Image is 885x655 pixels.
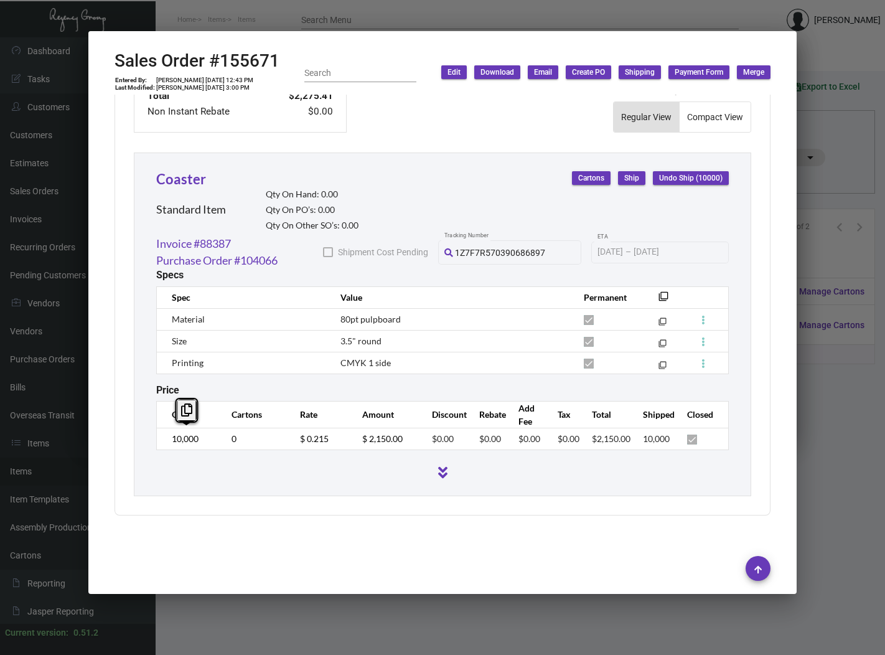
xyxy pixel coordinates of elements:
[455,248,545,258] span: 1Z7F7R570390686897
[288,401,350,428] th: Rate
[659,173,723,184] span: Undo Ship (10000)
[5,626,68,639] div: Current version:
[624,173,639,184] span: Ship
[181,403,192,417] i: Copy
[266,220,358,231] h2: Qty On Other SO’s: 0.00
[419,401,467,428] th: Discount
[534,67,552,78] span: Email
[219,401,288,428] th: Cartons
[675,67,723,78] span: Payment Form
[156,269,184,281] h2: Specs
[467,401,506,428] th: Rebate
[115,84,156,92] td: Last Modified:
[156,77,254,84] td: [PERSON_NAME] [DATE] 12:43 PM
[572,171,611,185] button: Cartons
[658,320,667,328] mat-icon: filter_none
[680,102,751,132] button: Compact View
[743,67,764,78] span: Merge
[578,173,604,184] span: Cartons
[340,314,401,324] span: 80pt pulpboard
[147,88,268,104] td: Total
[668,65,729,79] button: Payment Form
[172,357,204,368] span: Printing
[579,401,630,428] th: Total
[625,247,631,257] span: –
[115,77,156,84] td: Entered By:
[658,342,667,350] mat-icon: filter_none
[614,102,679,132] button: Regular View
[572,67,605,78] span: Create PO
[658,295,668,305] mat-icon: filter_none
[268,104,334,120] td: $0.00
[432,433,454,444] span: $0.00
[73,626,98,639] div: 0.51.2
[156,84,254,92] td: [PERSON_NAME] [DATE] 3:00 PM
[479,433,501,444] span: $0.00
[630,401,675,428] th: Shipped
[658,364,667,372] mat-icon: filter_none
[480,67,514,78] span: Download
[737,65,770,79] button: Merge
[558,433,579,444] span: $0.00
[625,67,655,78] span: Shipping
[643,433,670,444] span: 10,000
[266,205,358,215] h2: Qty On PO’s: 0.00
[545,401,579,428] th: Tax
[172,314,205,324] span: Material
[592,433,630,444] span: $2,150.00
[156,235,231,252] a: Invoice #88387
[156,171,206,187] a: Coaster
[328,286,571,308] th: Value
[571,286,640,308] th: Permanent
[147,104,268,120] td: Non Instant Rebate
[350,401,419,428] th: Amount
[340,336,382,346] span: 3.5" round
[597,247,623,257] input: Start date
[653,171,729,185] button: Undo Ship (10000)
[566,65,611,79] button: Create PO
[441,65,467,79] button: Edit
[156,384,179,396] h2: Price
[266,189,358,200] h2: Qty On Hand: 0.00
[157,401,219,428] th: Qty
[528,65,558,79] button: Email
[172,336,187,346] span: Size
[340,357,391,368] span: CMYK 1 side
[474,65,520,79] button: Download
[634,247,693,257] input: End date
[338,245,428,260] span: Shipment Cost Pending
[268,88,334,104] td: $2,275.41
[506,401,545,428] th: Add Fee
[156,252,278,269] a: Purchase Order #104066
[662,85,741,95] span: 5 Opened Estimates
[518,433,540,444] span: $0.00
[156,203,226,217] h2: Standard Item
[157,286,329,308] th: Spec
[675,401,729,428] th: Closed
[115,50,279,72] h2: Sales Order #155671
[447,67,461,78] span: Edit
[618,171,645,185] button: Ship
[619,65,661,79] button: Shipping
